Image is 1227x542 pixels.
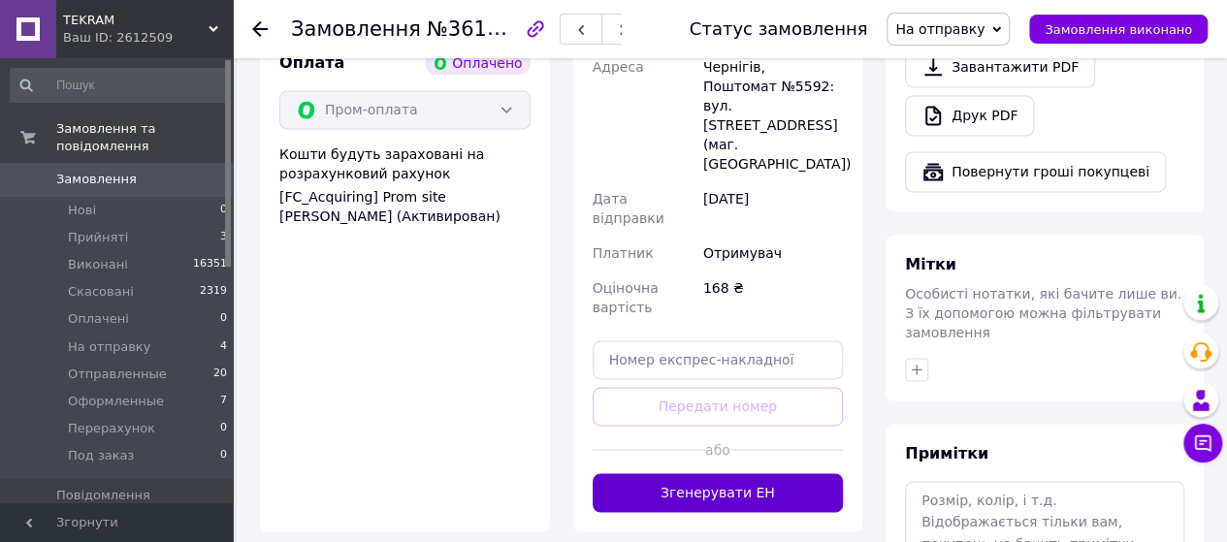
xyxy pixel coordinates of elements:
button: Згенерувати ЕН [593,473,844,512]
span: 20 [213,366,227,383]
button: Повернути гроші покупцеві [905,151,1166,192]
span: На отправку [68,338,150,356]
div: Оплачено [425,51,530,75]
span: або [705,440,730,460]
span: Оформленные [68,393,164,410]
span: Отправленные [68,366,167,383]
span: Перерахунок [68,420,155,437]
span: Замовлення [56,171,137,188]
span: Оплата [279,53,344,72]
span: Прийняті [68,229,128,246]
span: Замовлення та повідомлення [56,120,233,155]
div: Кошти будуть зараховані на розрахунковий рахунок [279,144,531,226]
span: Нові [68,202,96,219]
span: 7 [220,393,227,410]
span: №361606249 [427,16,565,41]
span: 3 [220,229,227,246]
span: 16351 [193,256,227,273]
span: Замовлення [291,17,421,41]
span: Примітки [905,444,988,462]
span: Под заказ [68,447,134,464]
span: Мітки [905,255,956,273]
span: 0 [220,420,227,437]
span: Виконані [68,256,128,273]
span: 4 [220,338,227,356]
span: Платник [593,245,654,261]
input: Номер експрес-накладної [593,340,844,379]
a: Друк PDF [905,95,1034,136]
input: Пошук [10,68,229,103]
span: 0 [220,310,227,328]
div: 168 ₴ [699,271,847,325]
div: Статус замовлення [690,19,868,39]
span: На отправку [895,21,985,37]
span: Повідомлення [56,487,150,504]
span: Дата відправки [593,191,664,226]
span: Оплачені [68,310,129,328]
button: Замовлення виконано [1029,15,1208,44]
span: Оціночна вартість [593,280,659,315]
span: 2319 [200,283,227,301]
span: Замовлення виконано [1045,22,1192,37]
div: Ваш ID: 2612509 [63,29,233,47]
span: TEKRAM [63,12,209,29]
div: Повернутися назад [252,19,268,39]
span: Адреса [593,59,644,75]
span: 0 [220,202,227,219]
span: Скасовані [68,283,134,301]
span: Особисті нотатки, які бачите лише ви. З їх допомогою можна фільтрувати замовлення [905,286,1181,340]
button: Чат з покупцем [1183,424,1222,462]
div: Отримувач [699,236,847,271]
div: [FC_Acquiring] Prom site [PERSON_NAME] (Активирован) [279,187,531,226]
div: Чернігів, Поштомат №5592: вул. [STREET_ADDRESS] (маг. [GEOGRAPHIC_DATA]) [699,49,847,181]
div: [DATE] [699,181,847,236]
a: Завантажити PDF [905,47,1095,87]
span: 0 [220,447,227,464]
